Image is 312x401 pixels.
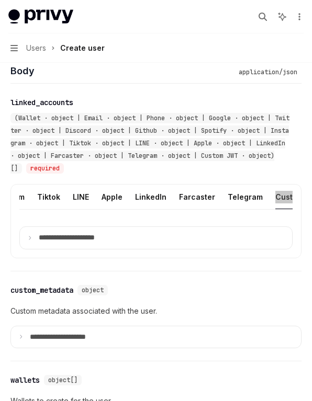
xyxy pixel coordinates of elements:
[102,185,122,209] button: Apple
[26,163,64,174] div: required
[26,42,46,54] span: Users
[10,97,73,108] div: linked_accounts
[10,114,289,173] span: (Wallet · object | Email · object | Phone · object | Google · object | Twitter · object | Discord...
[235,67,302,77] div: application/json
[60,42,105,54] div: Create user
[10,305,302,317] p: Custom metadata associated with the user.
[73,185,89,209] button: LINE
[135,185,166,209] button: LinkedIn
[179,185,215,209] button: Farcaster
[48,376,77,384] span: object[]
[37,185,60,209] button: Tiktok
[10,285,73,295] div: custom_metadata
[10,64,235,78] h4: Body
[10,375,40,385] div: wallets
[293,9,304,24] button: More actions
[8,9,73,24] img: light logo
[82,286,104,294] span: object
[228,185,263,209] button: Telegram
